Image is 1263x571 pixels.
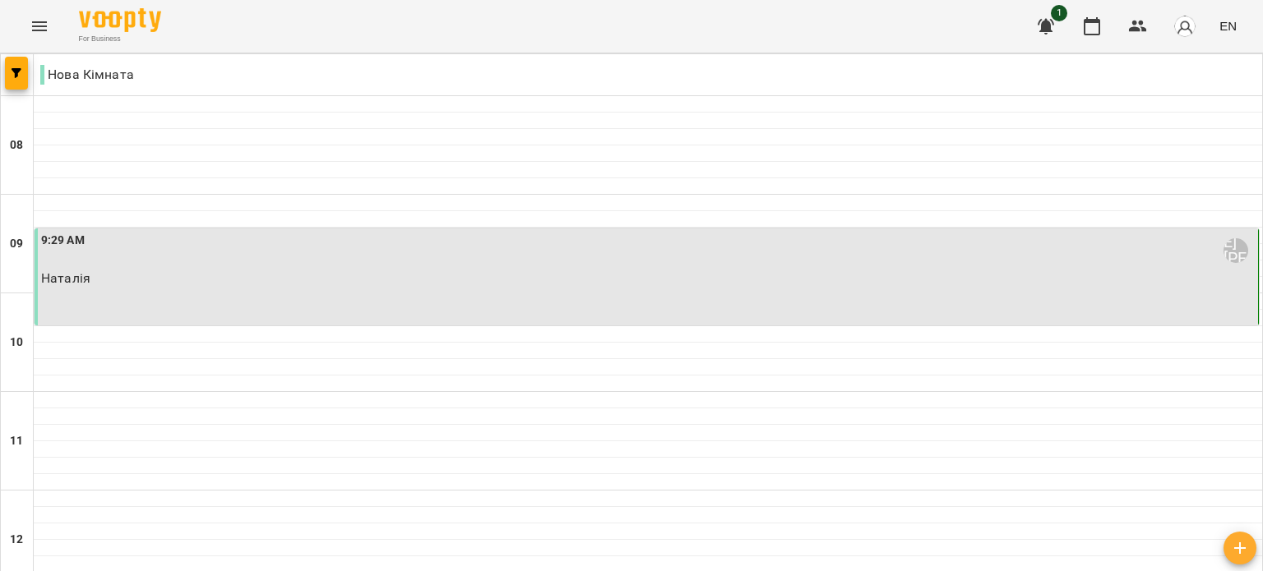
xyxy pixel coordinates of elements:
[79,8,161,32] img: Voopty Logo
[1224,238,1248,263] div: Толмачова Анна Антонівна
[1213,11,1243,41] button: EN
[10,235,23,253] h6: 09
[1051,5,1067,21] span: 1
[20,7,59,46] button: Menu
[10,136,23,154] h6: 08
[10,531,23,549] h6: 12
[10,334,23,352] h6: 10
[40,65,134,85] p: Нова Кімната
[1173,15,1196,38] img: avatar_s.png
[79,34,161,44] span: For Business
[41,232,85,250] label: 9:29 AM
[41,270,90,286] span: Наталія
[1224,532,1256,564] button: Add lesson
[1219,17,1237,35] span: EN
[10,432,23,450] h6: 11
